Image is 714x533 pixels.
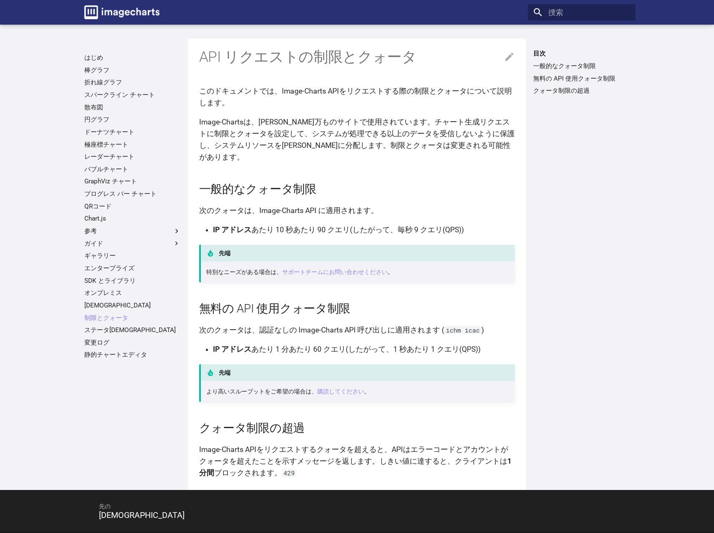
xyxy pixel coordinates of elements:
[84,128,181,136] a: ドーナツチャート
[84,140,181,149] a: 極座標チャート
[84,202,181,211] a: QRコード
[199,445,511,477] font: Image-Charts APIをリクエストするクォータを超えると、APIはエラーコードとアカウントがクォータを超えたことを示すメッセージを返します。しきい値に達すると、クライアントは ブロック...
[84,251,181,260] a: ギャラリー
[90,495,346,518] span: 先の
[84,264,181,272] a: エンタープライズ
[84,350,181,359] a: 静的チャートエディタ
[84,78,181,86] a: 折れ線グラフ
[213,343,515,355] li: あたり 1 分あたり 60 クエリ(したがって、1 秒あたり 1 クエリ(QPS))
[84,152,181,161] a: レーダーチャート
[199,245,515,261] p: 先端
[84,289,181,297] a: オンプレミス
[533,86,630,95] a: クォータ制限の超過
[84,301,181,310] a: [DEMOGRAPHIC_DATA]
[84,227,97,235] font: 参考
[213,226,251,234] strong: IP アドレス
[84,103,181,112] a: 散布図
[84,277,181,285] a: SDK とライブラリ
[84,115,181,124] a: 円グラフ
[84,165,181,173] a: バブルチャート
[282,269,387,275] a: サポートチームにお問い合わせください
[84,326,181,334] a: ステータ[DEMOGRAPHIC_DATA]
[84,5,160,19] img: ロゴ
[199,326,444,334] font: 次のクォータは、認証なしの Image-Charts API 呼び出しに適用されます (
[206,387,509,396] p: より高いスループットをご希望の場合は、 。
[199,181,515,198] h2: 一般的なクォータ制限
[199,205,515,216] p: 次のクォータは、Image-Charts API に適用されます。
[533,50,546,57] font: 目次
[84,177,181,185] a: GraphViz チャート
[84,66,181,74] a: 棒グラフ
[81,2,163,23] a: 画像チャートのドキュメント
[533,74,630,83] a: 無料の API 使用クォータ制限
[533,62,630,70] a: 一般的なクォータ制限
[199,364,515,381] p: 先端
[84,214,181,223] a: Chart.js
[213,345,251,353] strong: IP アドレス
[84,53,181,62] a: はじめ
[199,301,515,317] h2: 無料の API 使用クォータ制限
[282,469,297,477] code: 429
[463,326,481,334] code: icac
[199,420,515,437] h2: クォータ制限の超過
[84,338,181,347] a: 変更ログ
[199,324,515,336] p: )
[199,85,515,109] p: このドキュメントでは、Image-Charts APIをリクエストする際の制限とクォータについて説明します。
[84,314,181,322] a: 制限とクォータ
[444,326,463,334] code: ichm
[528,4,635,21] input: 捜索
[199,116,515,163] p: Image-Chartsは、[PERSON_NAME]万ものサイトで使用されています。チャート生成リクエストに制限とクォータを設定して、システムが処理できる以上のデータを受信しないように保護し、...
[528,49,635,95] nav: 目次
[199,48,515,67] h1: API リクエストの制限とクォータ
[78,492,357,530] a: 先の[DEMOGRAPHIC_DATA]
[84,240,103,247] font: ガイド
[317,388,364,395] a: 購読してください
[84,190,181,198] a: プログレス バー チャート
[84,91,181,99] a: スパークライン チャート
[213,224,515,236] li: あたり 10 秒あたり 90 クエリ(したがって、毎秒 9 クエリ(QPS))
[206,267,509,277] p: 特別なニーズがある場合は、 。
